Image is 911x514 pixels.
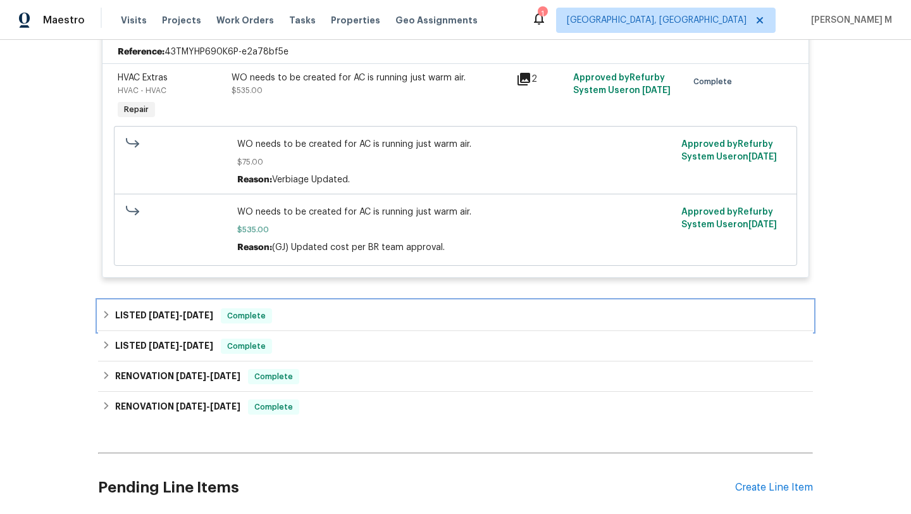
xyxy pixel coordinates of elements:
[693,75,737,88] span: Complete
[102,41,809,63] div: 43TMYHP690K6P-e2a78bf5e
[272,243,445,252] span: (GJ) Updated cost per BR team approval.
[176,372,206,380] span: [DATE]
[149,311,213,320] span: -
[115,369,240,384] h6: RENOVATION
[748,153,777,161] span: [DATE]
[748,220,777,229] span: [DATE]
[183,341,213,350] span: [DATE]
[216,14,274,27] span: Work Orders
[115,339,213,354] h6: LISTED
[149,341,179,350] span: [DATE]
[237,156,674,168] span: $75.00
[176,402,206,411] span: [DATE]
[331,14,380,27] span: Properties
[98,392,813,422] div: RENOVATION [DATE]-[DATE]Complete
[249,401,298,413] span: Complete
[573,73,671,95] span: Approved by Refurby System User on
[249,370,298,383] span: Complete
[681,140,777,161] span: Approved by Refurby System User on
[232,87,263,94] span: $535.00
[121,14,147,27] span: Visits
[222,340,271,353] span: Complete
[115,308,213,323] h6: LISTED
[567,14,747,27] span: [GEOGRAPHIC_DATA], [GEOGRAPHIC_DATA]
[237,243,272,252] span: Reason:
[119,103,154,116] span: Repair
[237,175,272,184] span: Reason:
[43,14,85,27] span: Maestro
[237,138,674,151] span: WO needs to be created for AC is running just warm air.
[118,46,164,58] b: Reference:
[395,14,478,27] span: Geo Assignments
[183,311,213,320] span: [DATE]
[289,16,316,25] span: Tasks
[118,73,168,82] span: HVAC Extras
[176,372,240,380] span: -
[232,72,509,84] div: WO needs to be created for AC is running just warm air.
[237,223,674,236] span: $535.00
[222,310,271,322] span: Complete
[642,86,671,95] span: [DATE]
[272,175,350,184] span: Verbiage Updated.
[162,14,201,27] span: Projects
[210,402,240,411] span: [DATE]
[210,372,240,380] span: [DATE]
[735,482,813,494] div: Create Line Item
[149,341,213,350] span: -
[115,399,240,415] h6: RENOVATION
[118,87,166,94] span: HVAC - HVAC
[538,8,547,20] div: 1
[98,301,813,331] div: LISTED [DATE]-[DATE]Complete
[176,402,240,411] span: -
[806,14,892,27] span: [PERSON_NAME] M
[149,311,179,320] span: [DATE]
[237,206,674,218] span: WO needs to be created for AC is running just warm air.
[98,361,813,392] div: RENOVATION [DATE]-[DATE]Complete
[681,208,777,229] span: Approved by Refurby System User on
[516,72,566,87] div: 2
[98,331,813,361] div: LISTED [DATE]-[DATE]Complete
